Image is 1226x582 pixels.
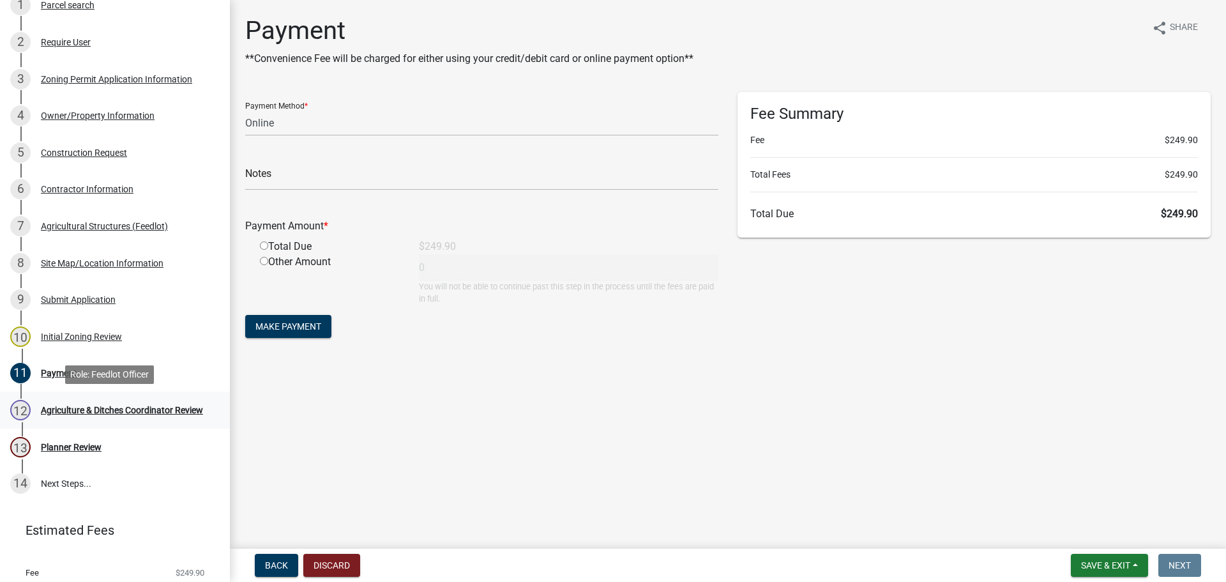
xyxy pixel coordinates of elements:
span: Share [1170,20,1198,36]
div: Owner/Property Information [41,111,155,120]
div: Require User [41,38,91,47]
span: $249.90 [176,569,204,577]
div: Zoning Permit Application Information [41,75,192,84]
div: 6 [10,179,31,199]
div: Site Map/Location Information [41,259,163,268]
span: Back [265,560,288,571]
button: Back [255,554,298,577]
div: Contractor Information [41,185,133,194]
div: 3 [10,69,31,89]
div: Parcel search [41,1,95,10]
button: Save & Exit [1071,554,1148,577]
div: Total Due [250,239,409,254]
div: 14 [10,473,31,494]
div: Initial Zoning Review [41,332,122,341]
div: Payment [41,369,77,378]
div: 8 [10,253,31,273]
div: 10 [10,326,31,347]
span: $249.90 [1165,134,1198,147]
h6: Total Due [750,208,1198,220]
h1: Payment [245,15,693,46]
div: Construction Request [41,148,127,157]
li: Fee [750,134,1198,147]
div: 7 [10,216,31,236]
div: Other Amount [250,254,409,305]
div: 13 [10,437,31,457]
div: 4 [10,105,31,126]
span: Fee [26,569,39,577]
span: Next [1169,560,1191,571]
div: Submit Application [41,295,116,304]
span: $249.90 [1165,168,1198,181]
div: 12 [10,400,31,420]
div: 2 [10,32,31,52]
span: $249.90 [1161,208,1198,220]
button: Next [1158,554,1201,577]
div: Payment Amount [236,218,728,234]
p: **Convenience Fee will be charged for either using your credit/debit card or online payment option** [245,51,693,66]
button: shareShare [1142,15,1208,40]
li: Total Fees [750,168,1198,181]
div: 11 [10,363,31,383]
div: Role: Feedlot Officer [65,365,154,384]
i: share [1152,20,1167,36]
span: Make Payment [255,321,321,332]
span: Save & Exit [1081,560,1130,571]
div: Agriculture & Ditches Coordinator Review [41,406,203,415]
div: 9 [10,289,31,310]
h6: Fee Summary [750,105,1198,123]
div: Planner Review [41,443,102,452]
button: Discard [303,554,360,577]
div: 5 [10,142,31,163]
div: Agricultural Structures (Feedlot) [41,222,168,231]
button: Make Payment [245,315,331,338]
a: Estimated Fees [10,517,209,543]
